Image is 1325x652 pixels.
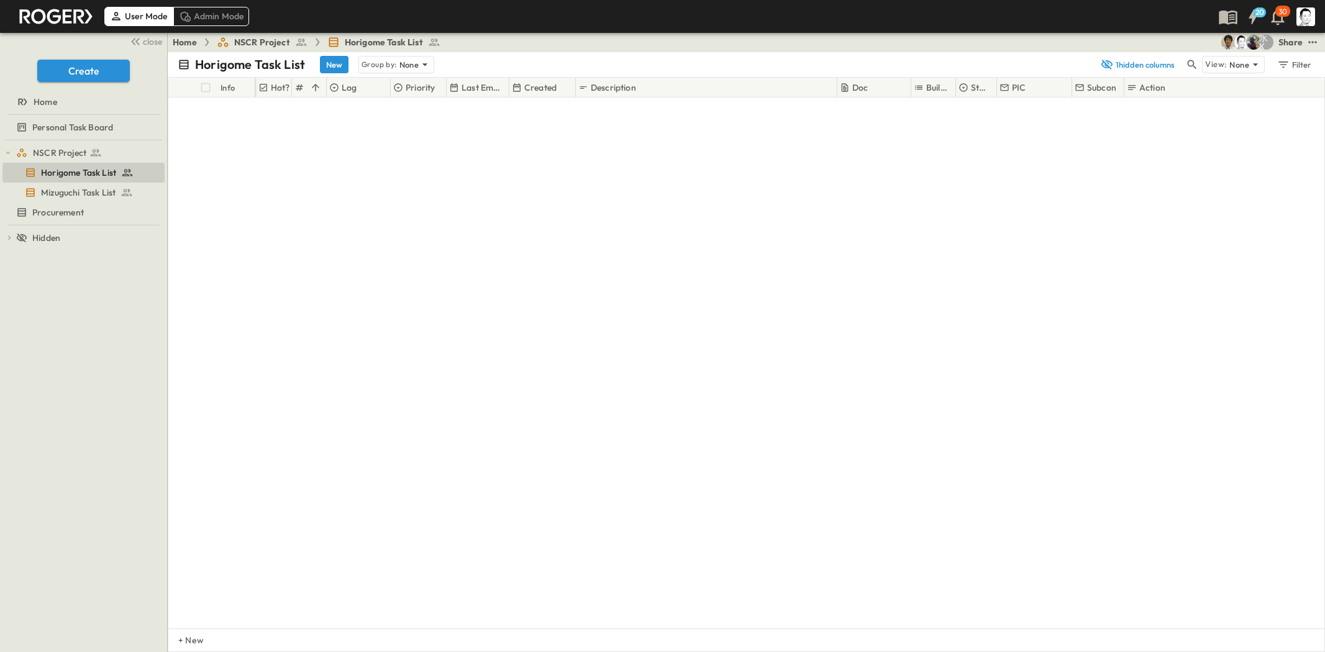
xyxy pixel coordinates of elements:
[320,56,348,73] button: New
[1093,56,1182,73] button: 1hidden columns
[2,184,162,201] a: Mizuguchi Task List
[104,7,173,25] div: User Mode
[221,70,235,105] div: Info
[34,96,57,108] span: Home
[173,36,197,48] a: Home
[234,36,290,48] span: NSCR Project
[1139,81,1165,94] p: Action
[971,81,990,94] p: Status
[462,81,503,94] p: Last Email Date
[143,35,162,48] span: close
[173,36,448,48] nav: breadcrumbs
[1272,56,1315,73] button: Filter
[1305,35,1320,50] button: test
[178,634,186,646] p: + New
[2,202,165,222] div: Procurementtest
[195,56,305,73] p: Horigome Task List
[1278,7,1287,17] p: 30
[1255,7,1265,17] h6: 20
[32,206,84,219] span: Procurement
[1278,36,1303,48] div: Share
[1221,35,1236,50] img: 戸島 太一 (T.TOJIMA) (tzmtit00@pub.taisei.co.jp)
[1087,81,1116,94] p: Subcon
[309,81,322,94] button: Sort
[16,144,162,161] a: NSCR Project
[852,81,868,94] p: Doc
[591,81,636,94] p: Description
[37,60,130,82] button: Create
[2,163,165,183] div: Horigome Task Listtest
[2,204,162,221] a: Procurement
[524,81,557,94] p: Created
[33,147,86,159] span: NSCR Project
[32,232,60,244] span: Hidden
[2,183,165,202] div: Mizuguchi Task Listtest
[1241,6,1265,28] button: 20
[41,166,116,179] span: Horigome Task List
[327,36,440,48] a: Horigome Task List
[2,119,162,136] a: Personal Task Board
[2,117,165,137] div: Personal Task Boardtest
[2,164,162,181] a: Horigome Task List
[1012,81,1026,94] p: PIC
[173,7,250,25] div: Admin Mode
[1259,35,1273,50] div: 水口 浩一 (MIZUGUCHI Koichi) (mizuguti@bcd.taisei.co.jp)
[362,58,397,71] p: Group by:
[926,81,949,94] p: Buildings
[125,32,165,50] button: close
[399,58,419,71] p: None
[32,121,113,134] span: Personal Task Board
[217,36,307,48] a: NSCR Project
[1205,58,1227,71] p: View:
[271,81,290,94] p: Hot?
[345,36,423,48] span: Horigome Task List
[1234,35,1249,50] img: 堀米 康介(K.HORIGOME) (horigome@bcd.taisei.co.jp)
[342,81,357,94] p: Log
[1246,35,1261,50] img: Joshua Whisenant (josh@tryroger.com)
[41,186,116,199] span: Mizuguchi Task List
[1277,58,1312,71] div: Filter
[2,143,165,163] div: NSCR Projecttest
[406,81,435,94] p: Priority
[1296,7,1315,26] img: Profile Picture
[1229,58,1249,71] p: None
[2,93,162,111] a: Home
[218,78,255,97] div: Info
